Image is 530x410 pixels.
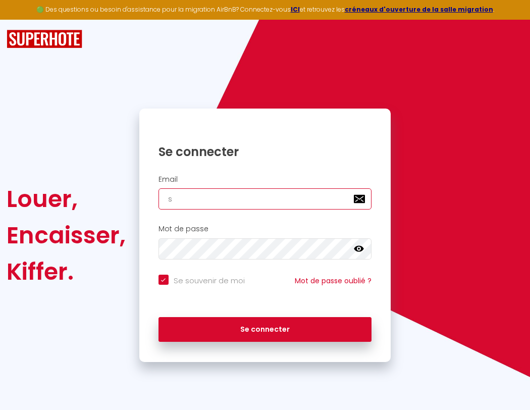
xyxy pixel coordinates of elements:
[7,30,82,48] img: SuperHote logo
[7,217,126,253] div: Encaisser,
[345,5,493,14] a: créneaux d'ouverture de la salle migration
[158,144,372,160] h1: Se connecter
[158,225,372,233] h2: Mot de passe
[158,317,372,342] button: Se connecter
[295,276,372,286] a: Mot de passe oublié ?
[8,4,38,34] button: Ouvrir le widget de chat LiveChat
[158,175,372,184] h2: Email
[158,188,372,210] input: Ton Email
[291,5,300,14] a: ICI
[7,181,126,217] div: Louer,
[7,253,126,290] div: Kiffer.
